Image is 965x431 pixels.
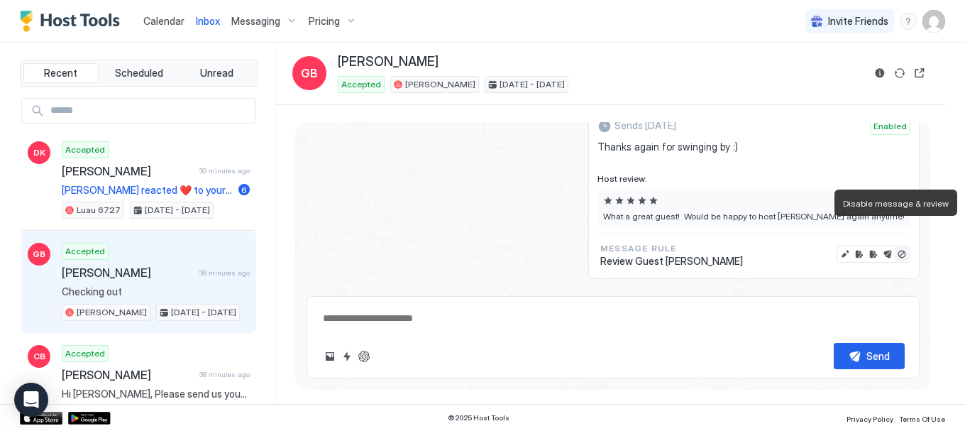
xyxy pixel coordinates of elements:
[44,67,77,80] span: Recent
[199,268,250,278] span: 38 minutes ago
[179,63,254,83] button: Unread
[614,119,676,132] span: Sends [DATE]
[891,65,908,82] button: Sync reservation
[338,348,355,365] button: Quick reply
[77,306,147,319] span: [PERSON_NAME]
[199,166,250,175] span: 33 minutes ago
[866,247,881,261] button: Edit rule
[866,349,890,364] div: Send
[899,410,945,425] a: Terms Of Use
[321,348,338,365] button: Upload image
[873,120,907,133] span: Enabled
[65,347,105,360] span: Accepted
[196,13,220,28] a: Inbox
[33,350,45,363] span: CB
[600,255,743,268] span: Review Guest [PERSON_NAME]
[448,413,509,422] span: © 2025 Host Tools
[600,242,743,255] span: Message Rule
[45,99,255,123] input: Input Field
[33,248,45,261] span: GB
[200,67,233,80] span: Unread
[62,184,233,197] span: [PERSON_NAME] reacted ❤️ to your message "Hi [PERSON_NAME], Just wanted to check in and make sure...
[65,245,105,258] span: Accepted
[33,146,45,159] span: DK
[171,306,236,319] span: [DATE] - [DATE]
[597,173,910,184] span: Host review:
[597,141,910,153] span: Thanks again for swinging by :)
[14,383,48,417] div: Open Intercom Messenger
[143,15,184,27] span: Calendar
[196,15,220,27] span: Inbox
[20,412,62,425] a: App Store
[68,412,111,425] a: Google Play Store
[843,198,949,209] span: Disable message & review
[199,370,250,379] span: 38 minutes ago
[899,415,945,423] span: Terms Of Use
[301,65,318,82] span: GB
[145,204,210,217] span: [DATE] - [DATE]
[852,247,866,261] button: Edit review
[62,285,250,298] span: Checking out
[309,15,340,28] span: Pricing
[355,348,373,365] button: ChatGPT Auto Reply
[341,78,381,91] span: Accepted
[895,247,909,261] button: Disable message & review
[828,15,888,28] span: Invite Friends
[20,11,126,32] a: Host Tools Logo
[922,10,945,33] div: User profile
[871,65,888,82] button: Reservation information
[847,410,893,425] a: Privacy Policy
[143,13,184,28] a: Calendar
[241,185,247,195] span: 6
[881,247,895,261] button: Send now
[847,415,893,423] span: Privacy Policy
[23,63,99,83] button: Recent
[834,343,905,369] button: Send
[603,211,905,222] span: What a great guest! Would be happy to host [PERSON_NAME] again anytime!
[101,63,177,83] button: Scheduled
[62,388,250,400] span: Hi [PERSON_NAME], Please send us your email address and copy of your ID here or you may text it t...
[65,143,105,156] span: Accepted
[838,247,852,261] button: Edit message
[338,54,439,70] span: [PERSON_NAME]
[231,15,280,28] span: Messaging
[62,368,194,382] span: [PERSON_NAME]
[900,13,917,30] div: menu
[62,164,194,178] span: [PERSON_NAME]
[20,60,258,87] div: tab-group
[62,266,194,280] span: [PERSON_NAME]
[77,204,121,217] span: Luau 6727
[500,78,565,91] span: [DATE] - [DATE]
[115,67,163,80] span: Scheduled
[405,78,475,91] span: [PERSON_NAME]
[911,65,928,82] button: Open reservation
